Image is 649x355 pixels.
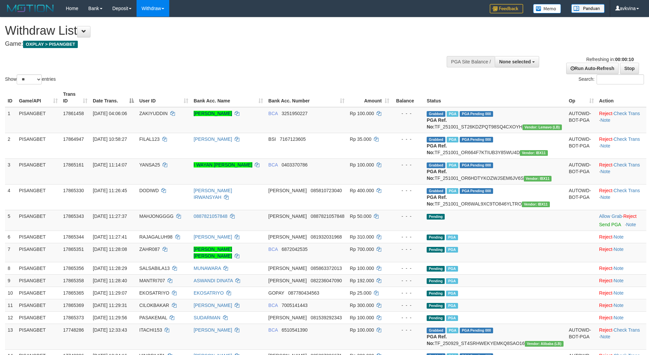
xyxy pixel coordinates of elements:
[460,188,493,194] span: PGA Pending
[5,324,16,349] td: 13
[5,311,16,324] td: 12
[447,162,458,168] span: Marked by avkedw
[614,278,624,283] a: Note
[281,162,307,167] span: Copy 0403370786 to clipboard
[626,222,636,227] a: Note
[599,234,613,240] a: Reject
[597,158,646,184] td: · ·
[427,137,445,142] span: Grabbed
[139,290,169,296] span: EKOSATRIYO
[599,290,613,296] a: Reject
[427,188,445,194] span: Grabbed
[566,107,597,133] td: AUTOWD-BOT-PGA
[268,188,307,193] span: [PERSON_NAME]
[266,88,347,107] th: Bank Acc. Number: activate to sort column ascending
[268,247,278,252] span: BCA
[23,41,78,48] span: OXPLAY > PISANGBET
[347,88,392,107] th: Amount: activate to sort column ascending
[586,57,634,62] span: Refreshing in:
[447,188,458,194] span: Marked by avkrizkynain
[446,303,458,309] span: Marked by avkyakub
[350,278,374,283] span: Rp 192.000
[600,334,610,339] a: Note
[350,188,374,193] span: Rp 400.000
[268,214,307,219] span: [PERSON_NAME]
[392,88,424,107] th: Balance
[620,63,639,74] a: Stop
[5,262,16,274] td: 8
[600,169,610,174] a: Note
[395,246,422,253] div: - - -
[288,290,319,296] span: Copy 087780434563 to clipboard
[16,274,60,287] td: PISANGBET
[16,231,60,243] td: PISANGBET
[614,188,640,193] a: Check Trans
[599,188,613,193] a: Reject
[566,63,619,74] a: Run Auto-Refresh
[460,111,493,117] span: PGA Pending
[446,278,458,284] span: Marked by avkrizkynain
[460,137,493,142] span: PGA Pending
[194,315,220,320] a: SUDARMAN
[194,266,221,271] a: MUNAWARA
[566,184,597,210] td: AUTOWD-BOT-PGA
[311,234,342,240] span: Copy 081932031968 to clipboard
[17,74,42,84] select: Showentries
[350,247,374,252] span: Rp 700.000
[194,278,233,283] a: ASWANDI DINATA
[599,303,613,308] a: Reject
[597,74,644,84] input: Search:
[93,162,127,167] span: [DATE] 11:14:07
[194,327,232,333] a: [PERSON_NAME]
[597,231,646,243] td: ·
[490,4,523,13] img: Feedback.jpg
[93,214,127,219] span: [DATE] 11:27:37
[566,158,597,184] td: AUTOWD-BOT-PGA
[395,290,422,296] div: - - -
[139,247,160,252] span: ZAHR087
[139,234,173,240] span: RAJAGALUH98
[16,158,60,184] td: PISANGBET
[139,303,169,308] span: CILOKBAKAR
[63,315,84,320] span: 17865373
[350,111,374,116] span: Rp 100.000
[93,290,127,296] span: [DATE] 11:29:07
[350,327,374,333] span: Rp 100.000
[599,111,613,116] a: Reject
[599,278,613,283] a: Reject
[63,278,84,283] span: 17865358
[281,111,307,116] span: Copy 3251950227 to clipboard
[446,235,458,240] span: Marked by avkrizkynain
[597,184,646,210] td: · ·
[427,278,445,284] span: Pending
[16,107,60,133] td: PISANGBET
[139,266,170,271] span: SALSABILA13
[495,56,539,67] button: None selected
[60,88,90,107] th: Trans ID: activate to sort column ascending
[597,243,646,262] td: ·
[16,311,60,324] td: PISANGBET
[5,158,16,184] td: 3
[499,59,531,64] span: None selected
[139,315,167,320] span: PASAKEMAL
[424,158,566,184] td: TF_251001_OR6HDTYKOZWJSEM6JV6S
[614,303,624,308] a: Note
[5,243,16,262] td: 7
[194,136,232,142] a: [PERSON_NAME]
[194,162,252,167] a: I WAYAN [PERSON_NAME]
[16,88,60,107] th: Game/API: activate to sort column ascending
[350,234,374,240] span: Rp 310.000
[614,315,624,320] a: Note
[597,274,646,287] td: ·
[137,88,191,107] th: User ID: activate to sort column ascending
[579,74,644,84] label: Search:
[424,184,566,210] td: TF_251001_OR6WAL9XC9TO846YLTRO
[191,88,266,107] th: Bank Acc. Name: activate to sort column ascending
[5,210,16,231] td: 5
[395,187,422,194] div: - - -
[614,327,640,333] a: Check Trans
[599,266,613,271] a: Reject
[63,214,84,219] span: 17865343
[5,184,16,210] td: 4
[427,334,447,346] b: PGA Ref. No:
